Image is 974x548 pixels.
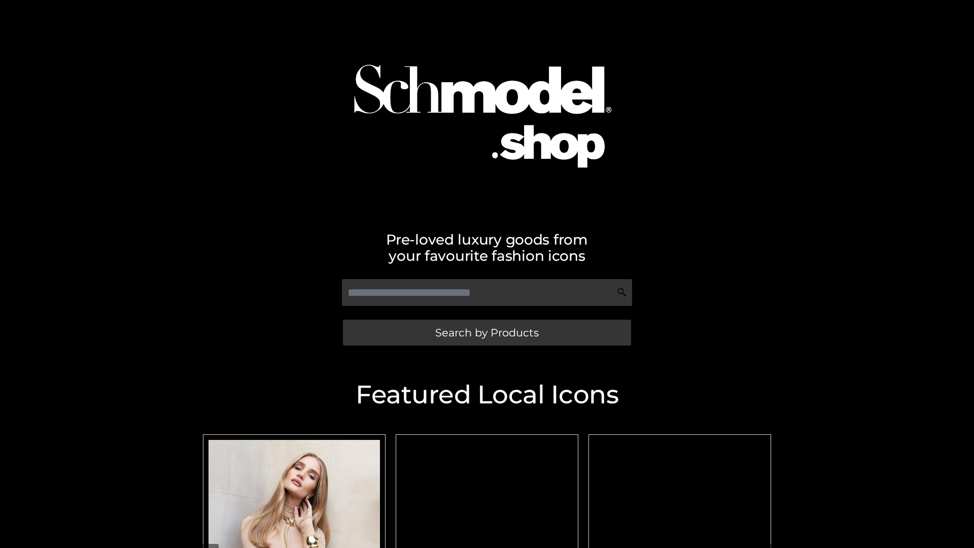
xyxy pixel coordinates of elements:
h2: Pre-loved luxury goods from your favourite fashion icons [198,231,776,264]
h2: Featured Local Icons​ [198,382,776,407]
img: Search Icon [617,287,627,297]
span: Search by Products [435,327,539,338]
a: Search by Products [343,320,631,346]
